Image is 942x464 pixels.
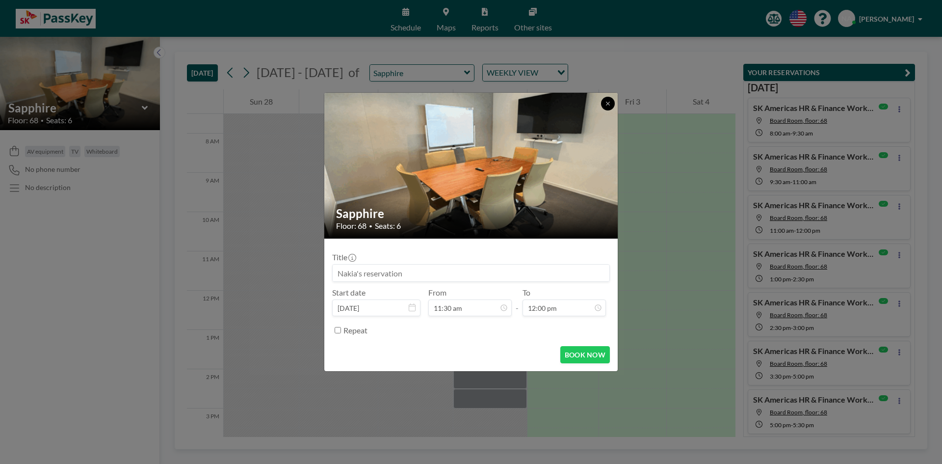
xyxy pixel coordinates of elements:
label: From [428,288,446,298]
span: Seats: 6 [375,221,401,231]
label: Repeat [343,326,367,335]
label: Title [332,252,355,262]
img: 537.gif [324,65,619,266]
label: Start date [332,288,366,298]
span: Floor: 68 [336,221,366,231]
label: To [523,288,530,298]
span: - [516,291,519,313]
input: Nakia's reservation [333,265,609,281]
button: BOOK NOW [560,346,610,363]
h2: Sapphire [336,206,607,221]
span: • [369,222,372,230]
